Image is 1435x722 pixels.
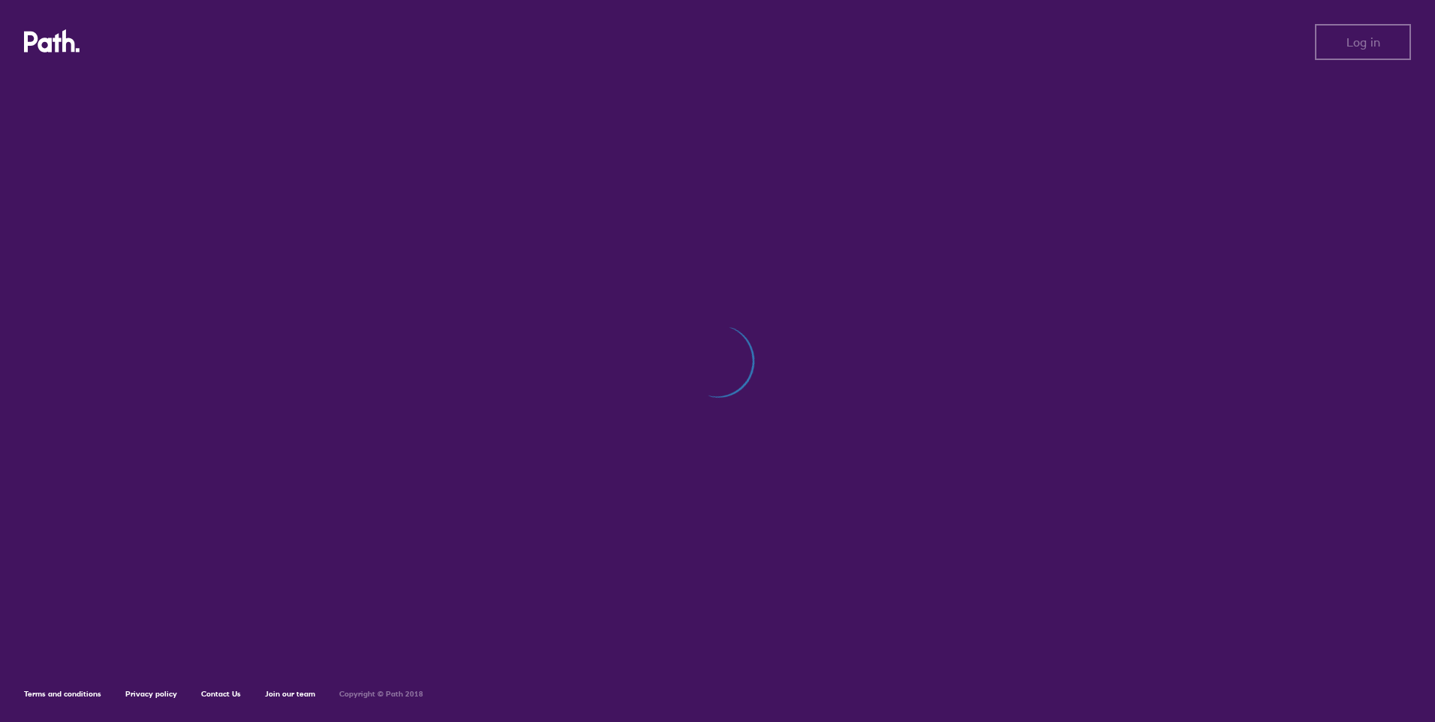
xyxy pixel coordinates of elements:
[201,689,241,699] a: Contact Us
[1346,35,1380,49] span: Log in
[339,690,423,699] h6: Copyright © Path 2018
[1315,24,1411,60] button: Log in
[125,689,177,699] a: Privacy policy
[265,689,315,699] a: Join our team
[24,689,101,699] a: Terms and conditions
